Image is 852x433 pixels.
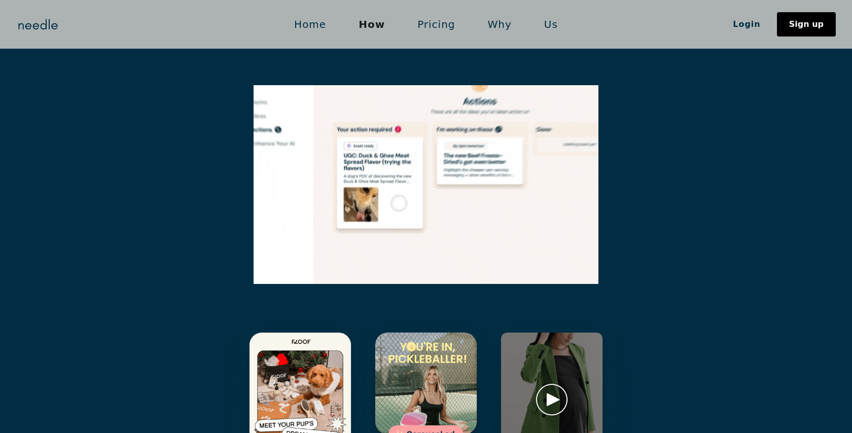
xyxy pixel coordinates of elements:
a: Pricing [401,14,471,35]
a: Home [278,14,342,35]
a: Sign up [777,12,836,37]
div: Sign up [789,20,824,28]
a: Login [717,16,777,33]
a: Why [472,14,528,35]
a: Us [528,14,574,35]
a: How [342,14,401,35]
